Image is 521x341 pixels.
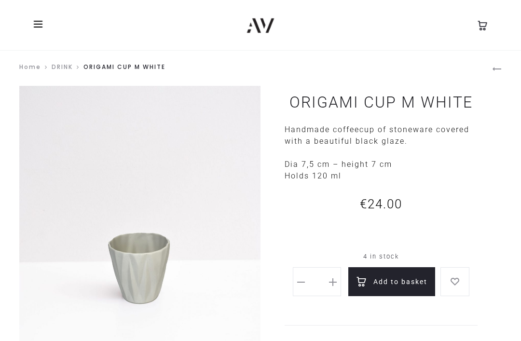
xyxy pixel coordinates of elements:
[360,197,368,211] span: €
[52,63,73,71] a: DRINK
[19,60,473,76] nav: ORIGAMI CUP M WHITE
[19,63,41,71] a: Home
[492,60,502,76] nav: Product navigation
[360,197,402,211] bdi: 24.00
[285,170,478,182] p: Holds 120 ml
[348,267,435,296] button: Add to basket
[285,93,478,111] h1: ORIGAMI CUP M WHITE
[440,267,469,296] a: Add to wishlist
[285,159,478,170] p: Dia 7,5 cm – height 7 cm
[285,124,478,147] p: Handmade coffeecup of stoneware covered with a beautiful black glaze.
[285,246,478,268] p: 4 in stock
[307,271,327,292] input: Product quantity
